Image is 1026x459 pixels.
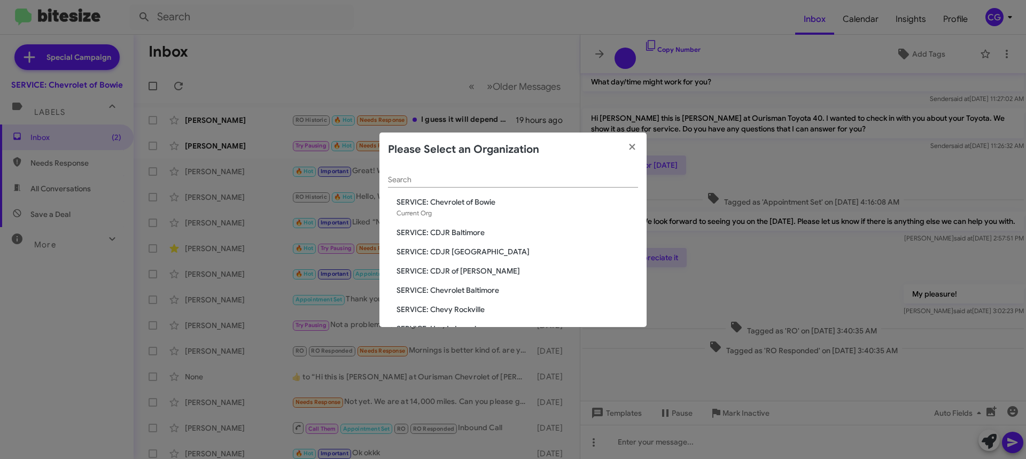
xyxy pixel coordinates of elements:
[397,246,638,257] span: SERVICE: CDJR [GEOGRAPHIC_DATA]
[397,266,638,276] span: SERVICE: CDJR of [PERSON_NAME]
[397,227,638,238] span: SERVICE: CDJR Baltimore
[388,141,539,158] h2: Please Select an Organization
[397,304,638,315] span: SERVICE: Chevy Rockville
[397,197,638,207] span: SERVICE: Chevrolet of Bowie
[397,209,432,217] span: Current Org
[397,323,638,334] span: SERVICE: Honda Laurel
[397,285,638,295] span: SERVICE: Chevrolet Baltimore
